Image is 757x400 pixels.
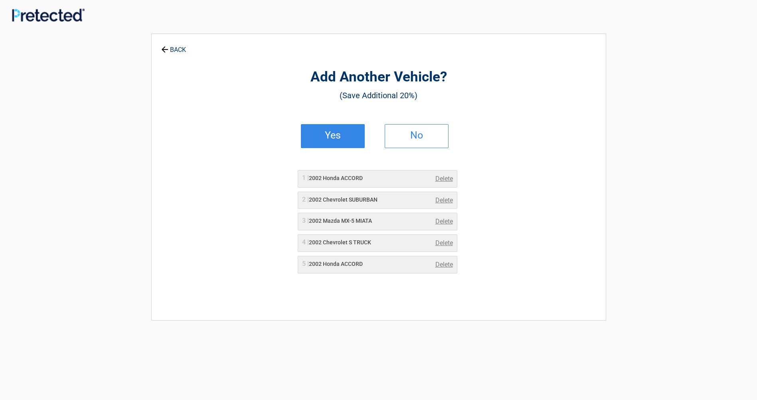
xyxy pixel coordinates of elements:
[393,133,440,138] h2: No
[302,174,363,182] h2: 2002 Honda ACCORD
[435,196,453,205] a: Delete
[302,238,309,246] span: 4 |
[302,196,378,204] h2: 2002 Chevrolet SUBURBAN
[196,89,562,102] h3: (Save Additional 20%)
[435,238,453,248] a: Delete
[302,238,371,247] h2: 2002 Chevrolet S TRUCK
[302,260,363,268] h2: 2002 Honda ACCORD
[435,174,453,184] a: Delete
[302,217,309,224] span: 3 |
[302,196,309,203] span: 2 |
[435,217,453,226] a: Delete
[302,174,309,182] span: 1 |
[302,217,372,225] h2: 2002 Mazda MX-5 MIATA
[160,39,188,53] a: BACK
[12,8,85,22] img: Main Logo
[435,260,453,269] a: Delete
[309,133,356,138] h2: Yes
[196,68,562,87] h2: Add Another Vehicle?
[302,260,309,267] span: 5 |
